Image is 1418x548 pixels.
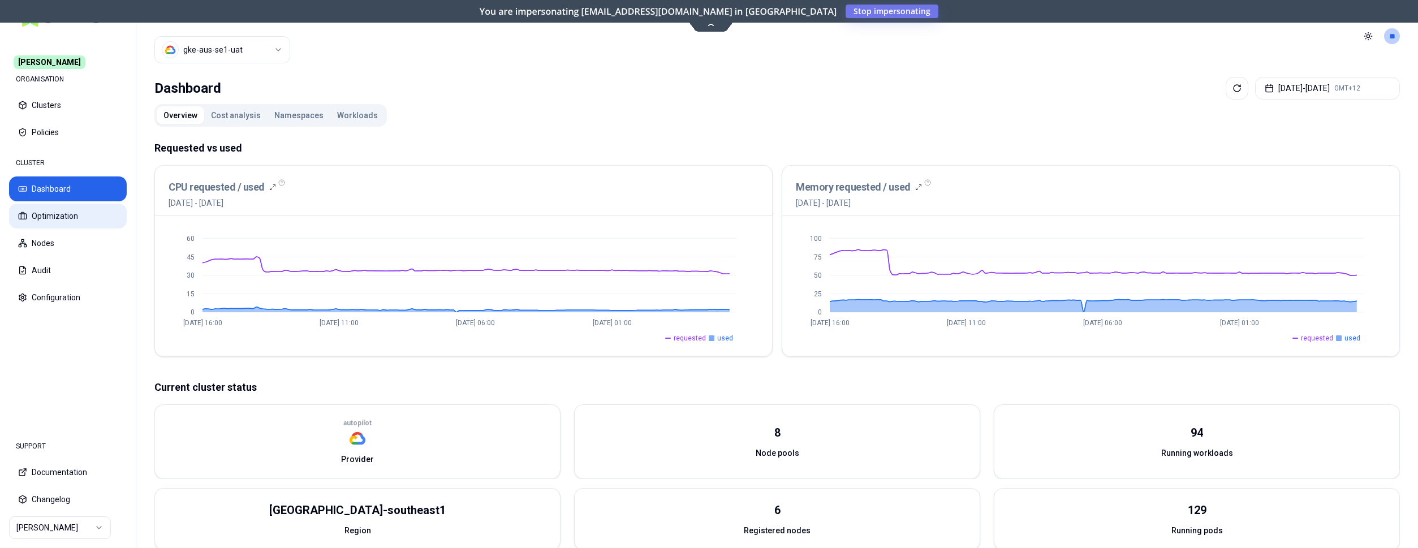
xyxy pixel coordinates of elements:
[9,258,127,283] button: Audit
[169,197,276,209] span: [DATE] - [DATE]
[169,179,265,195] h3: CPU requested / used
[157,106,204,124] button: Overview
[1191,425,1203,441] div: 94
[154,379,1400,395] p: Current cluster status
[1334,84,1360,93] span: GMT+12
[814,253,822,261] tspan: 75
[9,231,127,256] button: Nodes
[154,77,221,100] div: Dashboard
[796,197,922,209] span: [DATE] - [DATE]
[774,425,781,441] div: 8
[1220,319,1259,327] tspan: [DATE] 01:00
[320,319,359,327] tspan: [DATE] 11:00
[9,435,127,458] div: SUPPORT
[343,418,372,447] div: gcp
[1161,447,1233,459] span: Running workloads
[818,308,822,316] tspan: 0
[811,319,850,327] tspan: [DATE] 16:00
[183,44,243,55] div: gke-aus-se1-uat
[191,308,195,316] tspan: 0
[774,502,781,518] div: 6
[756,447,799,459] span: Node pools
[9,285,127,310] button: Configuration
[810,235,822,243] tspan: 100
[9,152,127,174] div: CLUSTER
[1255,77,1400,100] button: [DATE]-[DATE]GMT+12
[154,140,1400,156] p: Requested vs used
[268,106,330,124] button: Namespaces
[9,460,127,485] button: Documentation
[796,179,911,195] h3: Memory requested / used
[165,44,176,55] img: gcp
[349,430,366,447] img: gcp
[456,319,495,327] tspan: [DATE] 06:00
[341,454,374,465] span: Provider
[9,68,127,90] div: ORGANISATION
[593,319,632,327] tspan: [DATE] 01:00
[1083,319,1122,327] tspan: [DATE] 06:00
[9,120,127,145] button: Policies
[1188,502,1206,518] div: 129
[9,204,127,228] button: Optimization
[187,271,195,279] tspan: 30
[1301,334,1333,343] span: requested
[187,235,195,243] tspan: 60
[269,502,446,518] div: [GEOGRAPHIC_DATA]-southeast1
[204,106,268,124] button: Cost analysis
[674,334,706,343] span: requested
[330,106,385,124] button: Workloads
[717,334,733,343] span: used
[744,525,811,536] span: Registered nodes
[14,55,85,69] span: [PERSON_NAME]
[814,271,822,279] tspan: 50
[814,290,822,298] tspan: 25
[269,502,446,518] div: australia-southeast1
[1344,334,1360,343] span: used
[187,253,195,261] tspan: 45
[343,418,372,428] p: autopilot
[183,319,222,327] tspan: [DATE] 16:00
[344,525,371,536] span: Region
[947,319,986,327] tspan: [DATE] 11:00
[1171,525,1223,536] span: Running pods
[187,290,195,298] tspan: 15
[154,36,290,63] button: Select a value
[9,176,127,201] button: Dashboard
[9,487,127,512] button: Changelog
[9,93,127,118] button: Clusters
